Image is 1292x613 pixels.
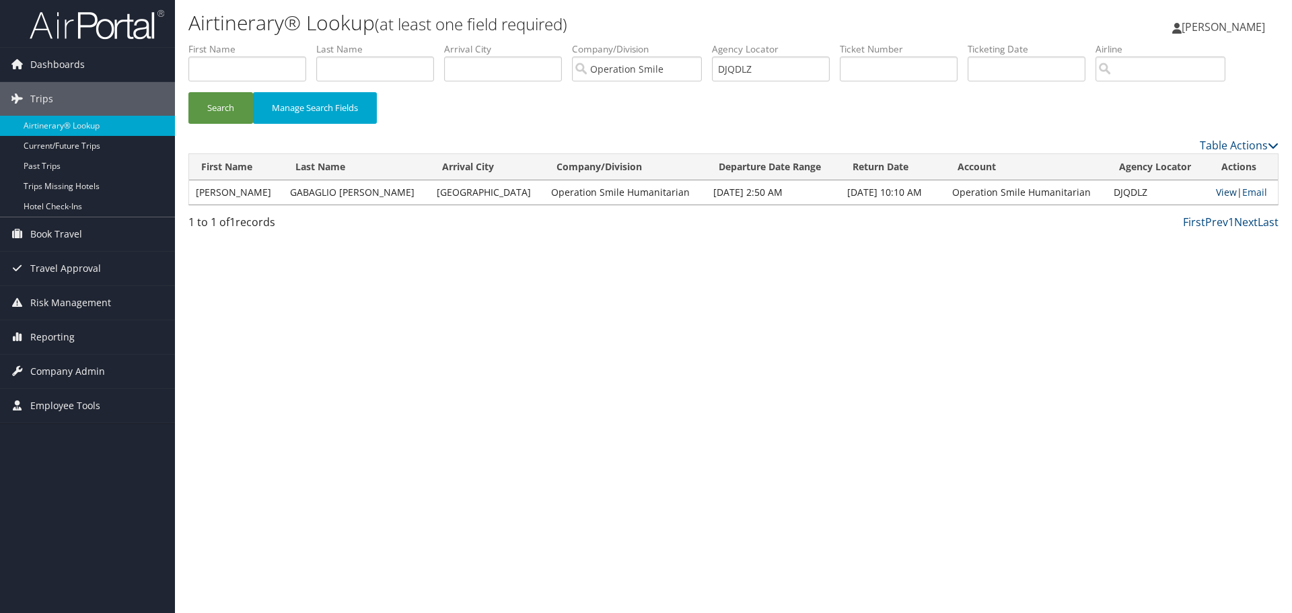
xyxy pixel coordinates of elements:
[1107,154,1209,180] th: Agency Locator: activate to sort column ascending
[283,154,430,180] th: Last Name: activate to sort column ascending
[283,180,430,205] td: GABAGLIO [PERSON_NAME]
[430,154,544,180] th: Arrival City: activate to sort column ascending
[945,180,1107,205] td: Operation Smile Humanitarian
[30,320,75,354] span: Reporting
[707,154,841,180] th: Departure Date Range: activate to sort column ascending
[1096,42,1235,56] label: Airline
[1182,20,1265,34] span: [PERSON_NAME]
[1107,180,1209,205] td: DJQDLZ
[30,9,164,40] img: airportal-logo.png
[30,355,105,388] span: Company Admin
[1200,138,1279,153] a: Table Actions
[30,48,85,81] span: Dashboards
[189,180,283,205] td: [PERSON_NAME]
[840,42,968,56] label: Ticket Number
[544,180,706,205] td: Operation Smile Humanitarian
[1234,215,1258,229] a: Next
[30,252,101,285] span: Travel Approval
[189,154,283,180] th: First Name: activate to sort column ascending
[188,9,915,37] h1: Airtinerary® Lookup
[253,92,377,124] button: Manage Search Fields
[188,214,446,237] div: 1 to 1 of records
[840,154,945,180] th: Return Date: activate to sort column ascending
[712,42,840,56] label: Agency Locator
[1216,186,1237,199] a: View
[1228,215,1234,229] a: 1
[1205,215,1228,229] a: Prev
[30,82,53,116] span: Trips
[1172,7,1279,47] a: [PERSON_NAME]
[544,154,706,180] th: Company/Division
[188,92,253,124] button: Search
[30,217,82,251] span: Book Travel
[1209,154,1278,180] th: Actions
[840,180,945,205] td: [DATE] 10:10 AM
[229,215,236,229] span: 1
[945,154,1107,180] th: Account: activate to sort column ascending
[444,42,572,56] label: Arrival City
[30,286,111,320] span: Risk Management
[188,42,316,56] label: First Name
[316,42,444,56] label: Last Name
[430,180,544,205] td: [GEOGRAPHIC_DATA]
[30,389,100,423] span: Employee Tools
[1183,215,1205,229] a: First
[968,42,1096,56] label: Ticketing Date
[572,42,712,56] label: Company/Division
[375,13,567,35] small: (at least one field required)
[1242,186,1267,199] a: Email
[1258,215,1279,229] a: Last
[1209,180,1278,205] td: |
[707,180,841,205] td: [DATE] 2:50 AM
